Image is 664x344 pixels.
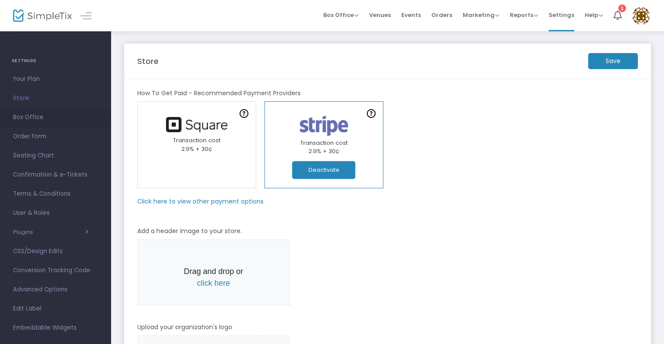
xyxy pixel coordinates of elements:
m-panel-subtitle: Upload your organization's logo [137,323,232,332]
span: Seating Chart [13,150,98,161]
span: click here [197,279,230,287]
span: Help [585,11,603,19]
m-panel-subtitle: Add a header image to your store. [137,227,242,236]
h4: SETTINGS [12,52,99,70]
button: Deactivate [292,161,356,179]
span: Box Office [323,11,359,19]
span: Orders [431,4,452,26]
span: Transaction cost [300,139,348,147]
span: Events [401,4,421,26]
span: Your Plan [13,73,98,85]
span: Marketing [463,11,499,19]
img: square.png [162,117,231,132]
span: Conversion Tracking Code [13,265,98,276]
span: Store [13,93,98,104]
span: Advanced Options [13,284,98,295]
img: question-mark [240,109,248,118]
m-panel-subtitle: How To Get Paid - Recommended Payment Providers [137,89,301,98]
span: 2.9% + 30¢ [308,147,339,155]
span: CSS/Design Edits [13,246,98,257]
span: Transaction cost [173,136,220,144]
span: User & Roles [13,207,98,219]
div: 1 [618,4,626,12]
img: question-mark [367,109,376,118]
span: Confirmation & e-Tickets [13,169,98,180]
span: Venues [369,4,391,26]
m-button: Save [588,53,638,69]
span: Box Office [13,112,98,123]
p: Drag and drop or [177,266,250,289]
m-panel-title: Store [137,55,159,67]
img: stripe.png [295,114,353,138]
span: Terms & Conditions [13,188,98,200]
button: Plugins [13,229,88,236]
span: 2.9% + 30¢ [181,145,212,153]
span: Embeddable Widgets [13,322,98,334]
span: Edit Label [13,303,98,314]
span: Reports [510,11,538,19]
span: Order Form [13,131,98,142]
span: Settings [549,4,574,26]
m-panel-subtitle: Click here to view other payment options [137,197,264,206]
